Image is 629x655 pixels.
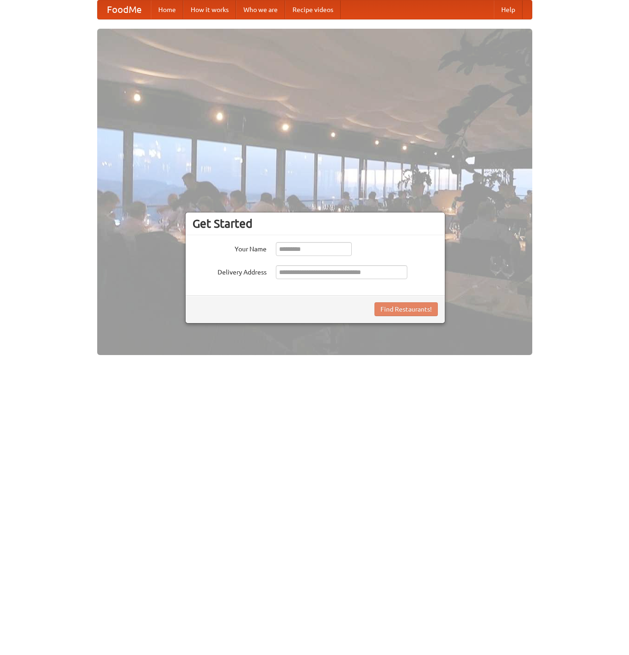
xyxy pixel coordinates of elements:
[193,265,267,277] label: Delivery Address
[494,0,523,19] a: Help
[183,0,236,19] a: How it works
[236,0,285,19] a: Who we are
[374,302,438,316] button: Find Restaurants!
[193,242,267,254] label: Your Name
[98,0,151,19] a: FoodMe
[151,0,183,19] a: Home
[193,217,438,231] h3: Get Started
[285,0,341,19] a: Recipe videos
